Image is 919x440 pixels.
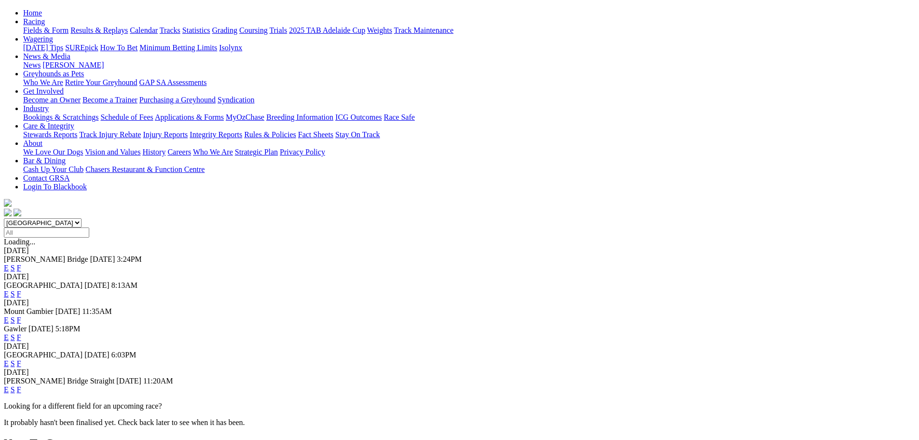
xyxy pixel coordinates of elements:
div: [DATE] [4,298,915,307]
div: Racing [23,26,915,35]
a: News & Media [23,52,70,60]
a: We Love Our Dogs [23,148,83,156]
a: Coursing [239,26,268,34]
a: F [17,264,21,272]
a: Fact Sheets [298,130,333,139]
div: News & Media [23,61,915,70]
a: Syndication [218,96,254,104]
a: Track Maintenance [394,26,453,34]
div: Get Involved [23,96,915,104]
a: Injury Reports [143,130,188,139]
a: SUREpick [65,43,98,52]
div: [DATE] [4,342,915,351]
a: Statistics [182,26,210,34]
a: About [23,139,42,147]
a: Rules & Policies [244,130,296,139]
a: S [11,316,15,324]
a: Contact GRSA [23,174,69,182]
a: Fields & Form [23,26,69,34]
a: How To Bet [100,43,138,52]
a: Careers [167,148,191,156]
a: Race Safe [384,113,414,121]
a: Vision and Values [85,148,140,156]
span: 11:20AM [143,377,173,385]
a: S [11,385,15,394]
a: S [11,264,15,272]
span: [GEOGRAPHIC_DATA] [4,281,82,289]
a: News [23,61,41,69]
span: 3:24PM [117,255,142,263]
span: [DATE] [90,255,115,263]
a: Schedule of Fees [100,113,153,121]
div: Care & Integrity [23,130,915,139]
a: Who We Are [23,78,63,86]
a: Strategic Plan [235,148,278,156]
a: Integrity Reports [190,130,242,139]
a: F [17,316,21,324]
a: E [4,290,9,298]
img: logo-grsa-white.png [4,199,12,207]
span: [DATE] [116,377,141,385]
a: S [11,359,15,368]
a: Trials [269,26,287,34]
a: Breeding Information [266,113,333,121]
img: twitter.svg [14,209,21,216]
span: [DATE] [84,351,110,359]
a: Purchasing a Greyhound [139,96,216,104]
div: [DATE] [4,368,915,377]
a: Weights [367,26,392,34]
a: Applications & Forms [155,113,224,121]
input: Select date [4,227,89,238]
a: 2025 TAB Adelaide Cup [289,26,365,34]
a: [PERSON_NAME] [42,61,104,69]
a: MyOzChase [226,113,264,121]
span: [DATE] [84,281,110,289]
p: Looking for a different field for an upcoming race? [4,402,915,411]
a: Who We Are [193,148,233,156]
a: Bookings & Scratchings [23,113,98,121]
span: [DATE] [55,307,81,315]
a: Stay On Track [335,130,380,139]
a: Minimum Betting Limits [139,43,217,52]
a: Isolynx [219,43,242,52]
div: Bar & Dining [23,165,915,174]
a: Retire Your Greyhound [65,78,137,86]
a: S [11,333,15,341]
span: [PERSON_NAME] Bridge [4,255,88,263]
a: Become an Owner [23,96,81,104]
span: 11:35AM [82,307,112,315]
span: [DATE] [28,325,54,333]
a: Industry [23,104,49,113]
img: facebook.svg [4,209,12,216]
a: Cash Up Your Club [23,165,83,173]
span: 8:13AM [111,281,137,289]
a: F [17,359,21,368]
a: Bar & Dining [23,156,66,165]
div: [DATE] [4,272,915,281]
span: Mount Gambier [4,307,54,315]
a: Stewards Reports [23,130,77,139]
a: E [4,316,9,324]
a: F [17,333,21,341]
div: [DATE] [4,246,915,255]
a: Track Injury Rebate [79,130,141,139]
a: E [4,264,9,272]
a: Racing [23,17,45,26]
a: E [4,359,9,368]
span: Loading... [4,238,35,246]
a: Login To Blackbook [23,183,87,191]
a: Privacy Policy [280,148,325,156]
a: E [4,385,9,394]
span: 5:18PM [55,325,81,333]
a: Become a Trainer [82,96,137,104]
span: 6:03PM [111,351,137,359]
a: S [11,290,15,298]
a: F [17,385,21,394]
span: [PERSON_NAME] Bridge Straight [4,377,114,385]
div: Industry [23,113,915,122]
div: Greyhounds as Pets [23,78,915,87]
span: [GEOGRAPHIC_DATA] [4,351,82,359]
a: Care & Integrity [23,122,74,130]
a: [DATE] Tips [23,43,63,52]
a: Tracks [160,26,180,34]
